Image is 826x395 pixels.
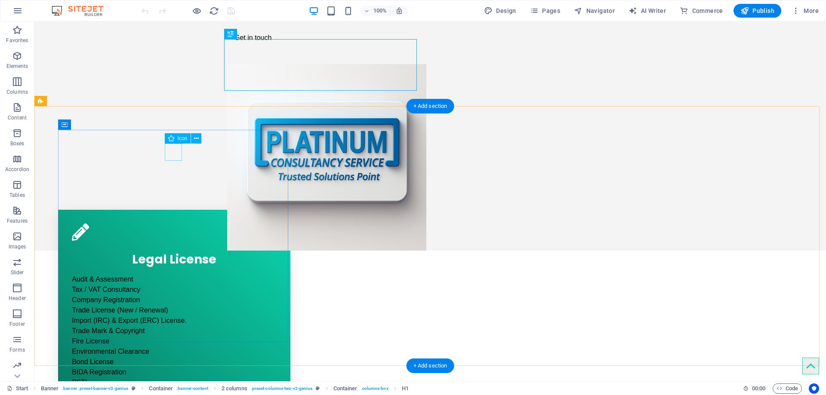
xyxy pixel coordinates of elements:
span: Publish [740,6,774,15]
span: Click to select. Double-click to edit [402,383,409,394]
button: AI Writer [625,4,669,18]
button: Pages [527,4,564,18]
span: Code [777,383,798,394]
h6: 100% [373,6,387,16]
i: Reload page [209,6,219,16]
p: Forms [9,346,25,353]
span: Click to select. Double-click to edit [41,383,59,394]
button: More [788,4,822,18]
span: . banner .preset-banner-v3-genius [62,383,128,394]
button: Design [481,4,520,18]
span: Icon [178,136,188,141]
p: Images [9,243,26,250]
div: + Add section [407,99,454,113]
p: Columns [6,89,28,95]
span: : [758,385,759,392]
nav: breadcrumb [41,383,409,394]
button: Commerce [676,4,727,18]
i: This element is a customizable preset [132,386,136,391]
div: + Add section [407,358,454,373]
button: Click here to leave preview mode and continue editing [191,6,202,16]
a: Click to cancel selection. Double-click to open Pages [7,383,28,394]
span: . columns-box [361,383,388,394]
p: Accordion [5,166,29,173]
h6: Session time [743,383,766,394]
img: Editor Logo [49,6,114,16]
span: Pages [530,6,560,15]
p: Favorites [6,37,28,44]
p: Boxes [10,140,25,147]
button: reload [209,6,219,16]
p: Slider [11,269,24,276]
button: Code [773,383,802,394]
button: Navigator [570,4,618,18]
i: On resize automatically adjust zoom level to fit chosen device. [395,7,403,15]
p: Tables [9,192,25,199]
button: Usercentrics [809,383,819,394]
span: 00 00 [752,383,765,394]
p: Footer [9,321,25,328]
span: . preset-columns-two-v2-genius [251,383,313,394]
p: Elements [6,63,28,70]
span: Click to select. Double-click to edit [222,383,247,394]
p: Content [8,114,27,121]
span: Design [484,6,516,15]
span: Navigator [574,6,615,15]
p: Features [7,217,28,224]
i: This element is a customizable preset [316,386,320,391]
button: Publish [734,4,781,18]
button: 100% [360,6,391,16]
span: More [792,6,819,15]
span: Click to select. Double-click to edit [149,383,173,394]
span: Commerce [680,6,723,15]
span: AI Writer [629,6,666,15]
span: . banner-content [176,383,208,394]
div: Design (Ctrl+Alt+Y) [481,4,520,18]
p: Header [9,295,26,302]
span: Click to select. Double-click to edit [333,383,358,394]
